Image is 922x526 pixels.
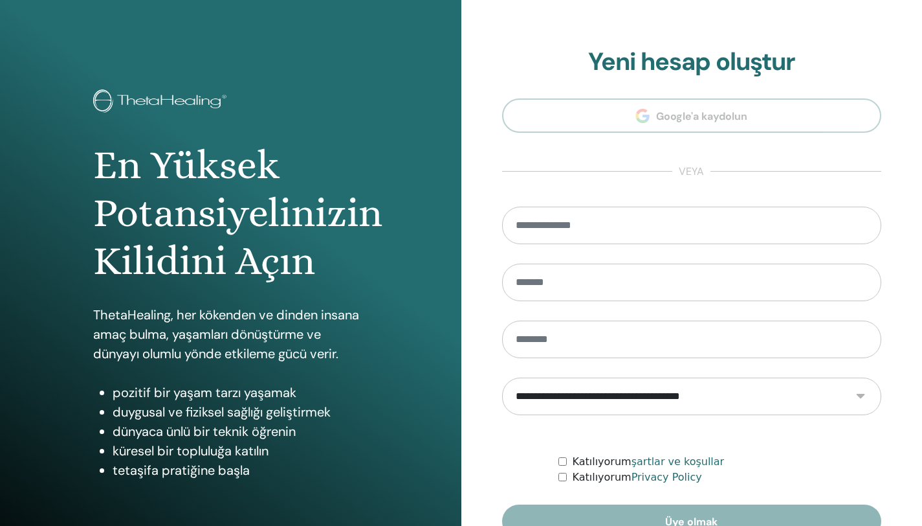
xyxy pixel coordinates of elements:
[572,454,724,470] label: Katılıyorum
[502,47,882,77] h2: Yeni hesap oluştur
[672,164,710,179] span: veya
[113,402,368,422] li: duygusal ve fiziksel sağlığı geliştirmek
[113,383,368,402] li: pozitif bir yaşam tarzı yaşamak
[113,461,368,480] li: tetaşifa pratiğine başla
[631,471,702,483] a: Privacy Policy
[93,141,368,286] h1: En Yüksek Potansiyelinizin Kilidini Açın
[113,422,368,441] li: dünyaca ünlü bir teknik öğrenin
[572,470,701,485] label: Katılıyorum
[93,305,368,363] p: ThetaHealing, her kökenden ve dinden insana amaç bulma, yaşamları dönüştürme ve dünyayı olumlu yö...
[631,455,725,468] a: şartlar ve koşullar
[113,441,368,461] li: küresel bir topluluğa katılın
